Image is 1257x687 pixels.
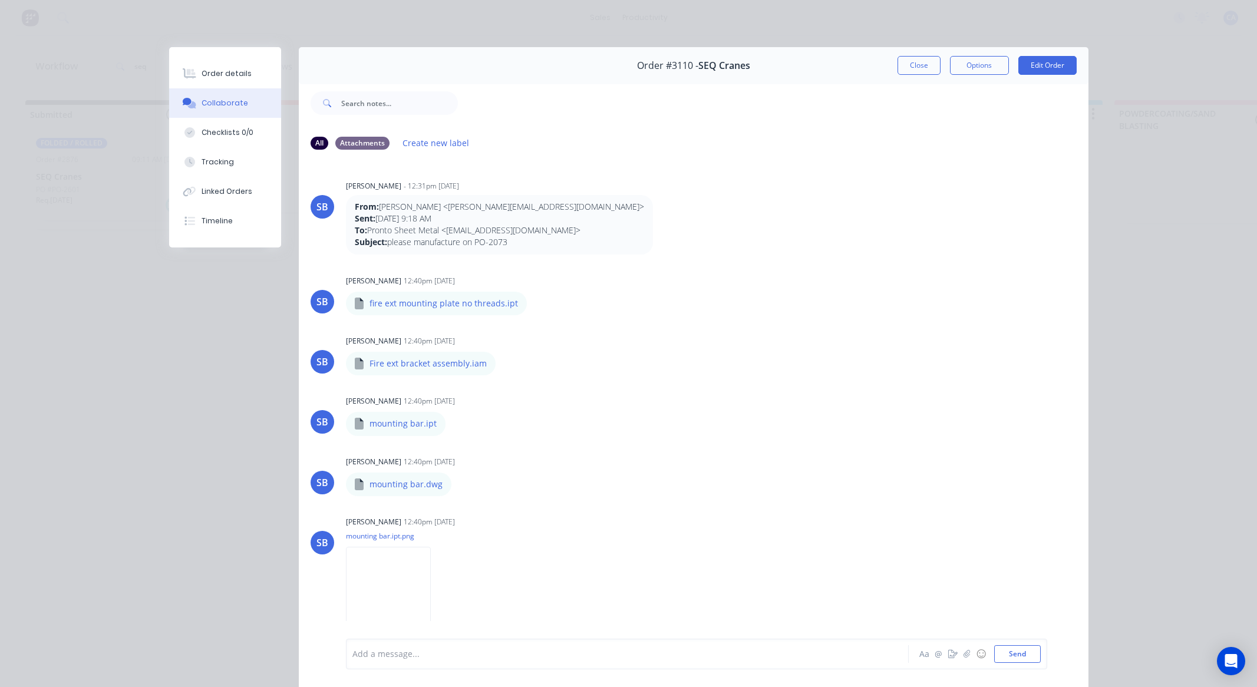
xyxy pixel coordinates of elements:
button: Create new label [397,135,476,151]
div: Order details [202,68,252,79]
div: Open Intercom Messenger [1217,647,1245,675]
div: 12:40pm [DATE] [404,457,455,467]
button: Order details [169,59,281,88]
button: @ [932,647,946,661]
div: SB [316,536,328,550]
p: mounting bar.dwg [369,478,443,490]
button: Aa [918,647,932,661]
span: Order #3110 - [637,60,698,71]
div: SB [316,415,328,429]
div: 12:40pm [DATE] [404,517,455,527]
div: [PERSON_NAME] [346,517,401,527]
input: Search notes... [341,91,458,115]
div: [PERSON_NAME] [346,336,401,346]
div: SB [316,295,328,309]
strong: From: [355,201,379,212]
div: Collaborate [202,98,248,108]
button: Edit Order [1018,56,1077,75]
span: SEQ Cranes [698,60,750,71]
div: Attachments [335,137,390,150]
div: - 12:31pm [DATE] [404,181,459,191]
p: mounting bar.ipt [369,418,437,430]
strong: Sent: [355,213,375,224]
p: mounting bar.ipt.png [346,531,443,541]
div: SB [316,200,328,214]
div: 12:40pm [DATE] [404,336,455,346]
button: ☺ [974,647,988,661]
div: [PERSON_NAME] [346,457,401,467]
button: Checklists 0/0 [169,118,281,147]
strong: To: [355,224,367,236]
div: 12:40pm [DATE] [404,396,455,407]
div: Tracking [202,157,234,167]
button: Timeline [169,206,281,236]
p: fire ext mounting plate no threads.ipt [369,298,518,309]
div: [PERSON_NAME] [346,396,401,407]
div: [PERSON_NAME] [346,181,401,191]
div: 12:40pm [DATE] [404,276,455,286]
div: Timeline [202,216,233,226]
div: All [311,137,328,150]
button: Tracking [169,147,281,177]
button: Close [898,56,941,75]
strong: Subject: [355,236,387,247]
button: Linked Orders [169,177,281,206]
button: Collaborate [169,88,281,118]
p: Fire ext bracket assembly.iam [369,358,487,369]
p: [PERSON_NAME] <[PERSON_NAME][EMAIL_ADDRESS][DOMAIN_NAME]> [DATE] 9:18 AM Pronto Sheet Metal <[EMA... [355,201,644,249]
button: Send [994,645,1041,663]
div: Linked Orders [202,186,252,197]
div: Checklists 0/0 [202,127,253,138]
button: Options [950,56,1009,75]
div: SB [316,355,328,369]
div: [PERSON_NAME] [346,276,401,286]
div: SB [316,475,328,490]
